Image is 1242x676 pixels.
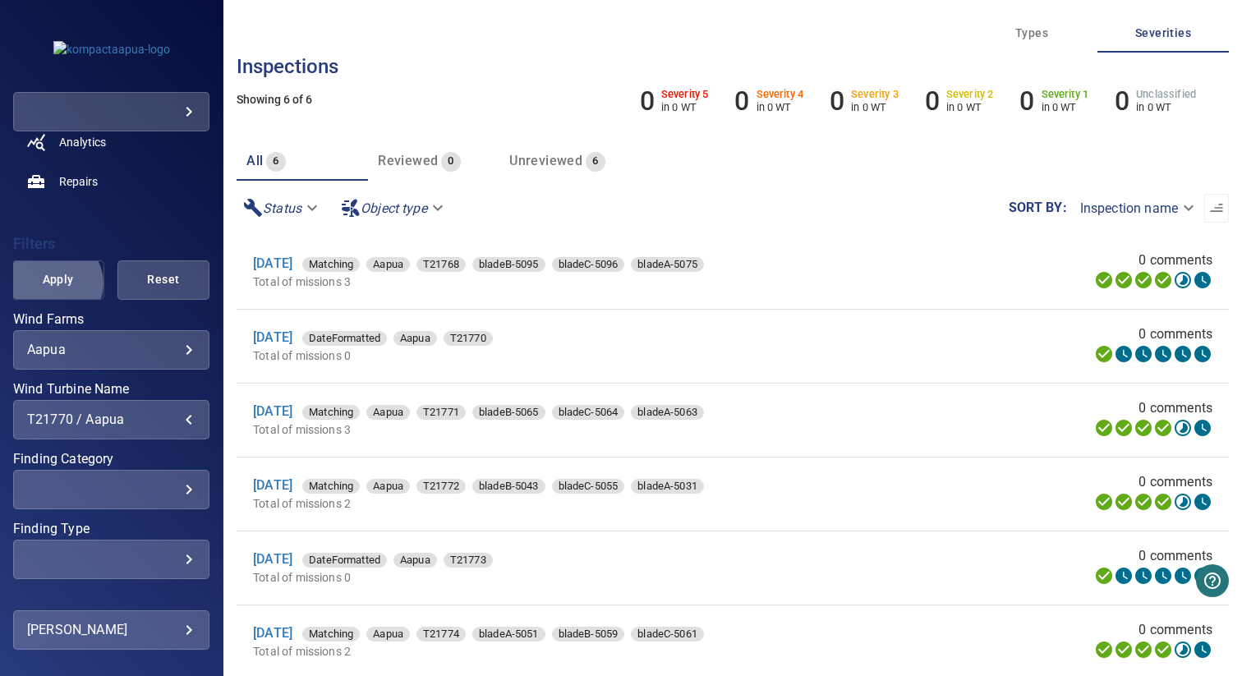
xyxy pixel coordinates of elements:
span: bladeC-5096 [552,256,625,273]
div: T21774 [416,627,466,642]
div: Status [237,194,328,223]
span: 0 comments [1138,251,1212,270]
div: Aapua [366,627,410,642]
span: Aapua [366,478,410,494]
div: bladeC-5055 [552,479,625,494]
svg: Data Formatted 0% [1114,566,1134,586]
span: Analytics [59,134,106,150]
h5: Showing 6 of 6 [237,94,1229,106]
div: bladeA-5075 [631,257,704,272]
svg: Matching 29% [1173,492,1193,512]
span: bladeC-5055 [552,478,625,494]
span: bladeC-5061 [631,626,704,642]
svg: Selecting 100% [1134,418,1153,438]
a: [DATE] [253,477,292,493]
div: bladeC-5061 [631,627,704,642]
button: Reset [117,260,209,300]
li: Severity 1 [1019,85,1088,117]
svg: Uploading 100% [1094,270,1114,290]
svg: Data Formatted 100% [1114,640,1134,660]
h6: 0 [1115,85,1129,117]
div: bladeB-5065 [472,405,545,420]
li: Severity Unclassified [1115,85,1196,117]
label: Finding Type [13,522,209,536]
div: Wind Farms [13,330,209,370]
li: Severity 3 [830,85,899,117]
div: bladeB-5095 [472,257,545,272]
p: in 0 WT [757,101,804,113]
span: bladeB-5043 [472,478,545,494]
a: [DATE] [253,625,292,641]
div: T21770 [444,331,493,346]
span: 0 comments [1138,546,1212,566]
svg: Selecting 100% [1134,492,1153,512]
div: Aapua [366,257,410,272]
svg: ML Processing 100% [1153,640,1173,660]
h6: 0 [734,85,749,117]
svg: ML Processing 100% [1153,270,1173,290]
span: bladeA-5063 [631,404,704,421]
div: bladeA-5063 [631,405,704,420]
svg: Data Formatted 100% [1114,492,1134,512]
svg: Selecting 100% [1134,640,1153,660]
svg: Matching 15% [1173,640,1193,660]
div: Aapua [366,479,410,494]
svg: ML Processing 0% [1153,566,1173,586]
svg: Data Formatted 100% [1114,270,1134,290]
span: Repairs [59,173,98,190]
h6: Severity 5 [661,89,709,100]
span: bladeB-5065 [472,404,545,421]
span: Matching [302,626,360,642]
div: [PERSON_NAME] [27,617,195,643]
div: Inspection name [1067,194,1204,223]
div: Matching [302,405,360,420]
svg: Selecting 0% [1134,344,1153,364]
h6: 0 [1019,85,1034,117]
a: repairs noActive [13,162,209,201]
span: T21770 [444,330,493,347]
span: bladeB-5095 [472,256,545,273]
button: Apply [11,260,103,300]
em: Status [263,200,301,216]
svg: Matching 0% [1173,344,1193,364]
svg: Classification 0% [1193,640,1212,660]
div: Object type [334,194,453,223]
p: Total of missions 3 [253,421,900,438]
span: bladeA-5031 [631,478,704,494]
div: bladeB-5059 [552,627,625,642]
button: Sort list from oldest to newest [1204,194,1229,223]
svg: Matching 0% [1173,566,1193,586]
span: Matching [302,256,360,273]
label: Wind Farms [13,313,209,326]
p: in 0 WT [851,101,899,113]
svg: Classification 0% [1193,418,1212,438]
img: kompactaapua-logo [53,41,170,57]
svg: Matching 34% [1173,418,1193,438]
p: Total of missions 2 [253,495,900,512]
h6: 0 [925,85,940,117]
svg: Classification 0% [1193,270,1212,290]
a: analytics noActive [13,122,209,162]
h6: Severity 4 [757,89,804,100]
div: Aapua [366,405,410,420]
span: 6 [266,152,285,171]
span: T21771 [416,404,466,421]
div: Matching [302,257,360,272]
span: T21773 [444,552,493,568]
span: T21774 [416,626,466,642]
h3: Inspections [237,56,1229,77]
span: Unreviewed [509,153,582,168]
span: All [246,153,263,168]
span: Aapua [393,330,437,347]
div: DateFormatted [302,553,387,568]
div: Matching [302,479,360,494]
div: Finding Type [13,540,209,579]
div: Matching [302,627,360,642]
label: Sort by : [1009,201,1067,214]
h6: Severity 3 [851,89,899,100]
h6: Severity 1 [1042,89,1089,100]
div: Wind Turbine Name [13,400,209,439]
svg: Selecting 0% [1134,566,1153,586]
a: [DATE] [253,255,292,271]
h4: Filters [13,236,209,252]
